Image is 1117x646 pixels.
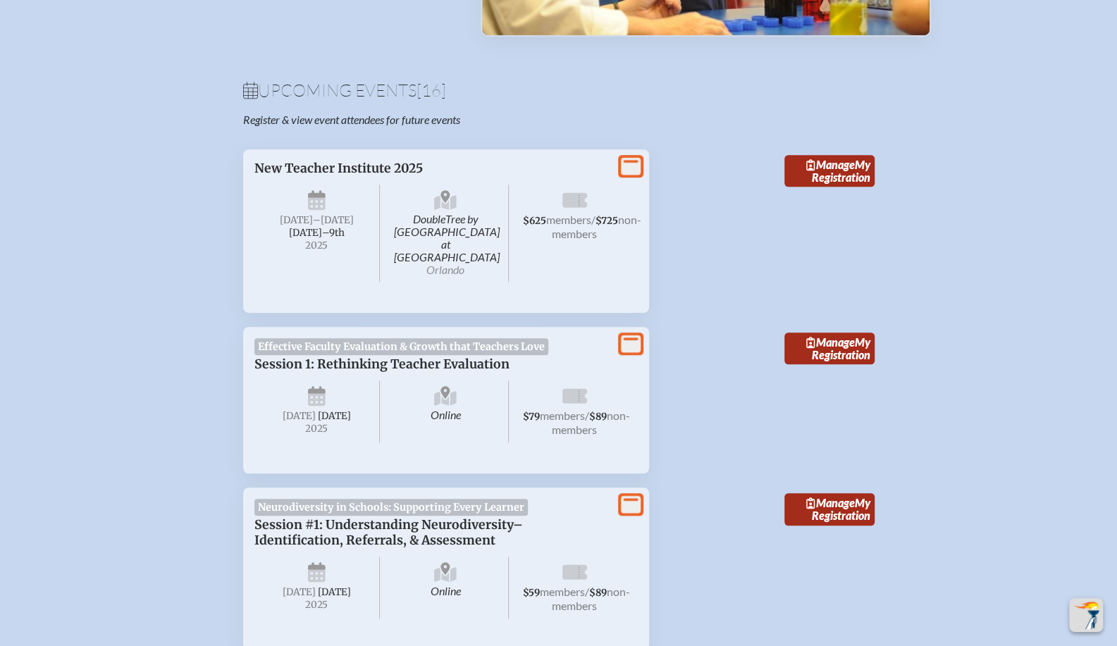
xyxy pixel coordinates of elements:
[552,585,630,612] span: non-members
[416,80,446,101] span: [16]
[383,557,509,619] span: Online
[283,586,316,598] span: [DATE]
[589,587,607,599] span: $89
[585,585,589,598] span: /
[289,227,345,239] span: [DATE]–⁠9th
[806,158,855,171] span: Manage
[1072,601,1100,629] img: To the top
[254,499,529,516] span: Neurodiversity in Schools: Supporting Every Learner
[546,213,591,226] span: members
[523,215,546,227] span: $625
[266,600,369,610] span: 2025
[280,214,313,226] span: [DATE]
[540,409,585,422] span: members
[540,585,585,598] span: members
[552,213,641,240] span: non-members
[1069,598,1103,632] button: Scroll Top
[523,411,540,423] span: $79
[254,338,549,355] span: Effective Faculty Evaluation & Growth that Teachers Love
[254,517,523,548] span: Session #1: Understanding Neurodiversity–Identification, Referrals, & Assessment
[254,356,510,372] span: Session 1: Rethinking Teacher Evaluation
[591,213,595,226] span: /
[585,409,589,422] span: /
[313,214,354,226] span: –[DATE]
[784,155,875,187] a: ManageMy Registration
[589,411,607,423] span: $89
[266,240,369,251] span: 2025
[784,333,875,365] a: ManageMy Registration
[283,410,316,422] span: [DATE]
[426,263,464,276] span: Orlando
[523,587,540,599] span: $59
[806,496,855,509] span: Manage
[243,113,615,127] p: Register & view event attendees for future events
[266,423,369,434] span: 2025
[383,380,509,442] span: Online
[806,335,855,349] span: Manage
[254,161,423,176] span: New Teacher Institute 2025
[243,82,875,99] h1: Upcoming Events
[552,409,630,436] span: non-members
[318,586,351,598] span: [DATE]
[784,493,875,526] a: ManageMy Registration
[595,215,618,227] span: $725
[383,185,509,282] span: DoubleTree by [GEOGRAPHIC_DATA] at [GEOGRAPHIC_DATA]
[318,410,351,422] span: [DATE]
